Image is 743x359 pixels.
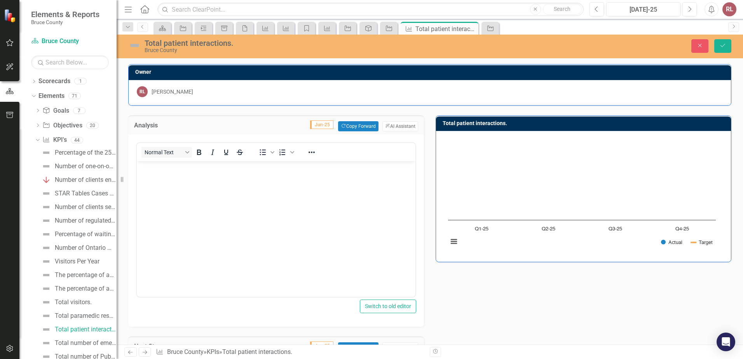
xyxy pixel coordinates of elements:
button: Strikethrough [233,147,246,158]
input: Search ClearPoint... [157,3,584,16]
div: Total patient interactions. [55,326,117,333]
img: Not Defined [42,257,51,266]
button: Show Target [691,239,713,245]
a: Number of regulated childcare spaces per 1,000 children ([DEMOGRAPHIC_DATA]). [40,214,117,227]
h3: Owner [135,69,727,75]
text: Q2-25 [542,227,555,232]
a: Number of clients served by programming (e.g., CAAP, [PERSON_NAME], Strategic Community Initiativ... [40,201,117,213]
img: Not Defined [42,230,51,239]
text: Q3-25 [609,227,622,232]
button: Italic [206,147,219,158]
text: Q1-25 [475,227,488,232]
h3: Next Steps [134,343,196,350]
div: Visitors Per Year [55,258,99,265]
a: Visitors Per Year [40,255,99,268]
div: Total visitors. [55,299,92,306]
div: Number of clients served by programming (e.g., CAAP, [PERSON_NAME], Strategic Community Initiativ... [55,204,117,211]
text: Q4-25 [675,227,689,232]
button: Copy Forward [338,121,378,131]
a: Objectives [42,121,82,130]
div: Percentage of waiting list housed annually. [55,231,117,238]
a: Number of one-on-one business consultations completed annually. [40,160,117,173]
input: Search Below... [31,56,109,69]
button: [DATE]-25 [606,2,680,16]
span: Jun-25 [310,120,333,129]
div: [PERSON_NAME] [152,88,193,96]
button: Search [543,4,582,15]
div: 1 [74,78,87,85]
img: Not Defined [42,202,51,212]
div: Chart. Highcharts interactive chart. [444,137,723,254]
a: Scorecards [38,77,70,86]
button: Show Actual [661,239,682,245]
a: Bruce County [31,37,109,46]
img: Not Defined [42,325,51,334]
img: Not Defined [42,189,51,198]
span: Jun-25 [310,342,333,350]
a: Bruce County [167,348,204,356]
div: Percentage of the 25 actions in the Housing Action Plan initiated within the designated timeframe. [55,149,117,156]
a: Percentage of the 25 actions in the Housing Action Plan initiated within the designated timeframe. [40,146,117,159]
a: STAR Tables Cases Seen Annually [40,187,117,200]
div: 7 [73,107,85,114]
a: The percentage of available municipal beds occupied annually. [40,269,117,281]
div: 44 [71,137,83,143]
img: Not Defined [42,243,51,253]
div: STAR Tables Cases Seen Annually [55,190,117,197]
div: Number of regulated childcare spaces per 1,000 children ([DEMOGRAPHIC_DATA]). [55,217,117,224]
img: Not Defined [42,338,51,348]
img: ClearPoint Strategy [4,9,17,23]
button: AI Assistant [382,121,418,131]
svg: Interactive chart [444,137,720,254]
a: Total number of emergency preparedness and response activities (drills, training, etc.) completed... [40,337,117,349]
button: AI Assistant [382,342,418,352]
div: The percentage of available municipal beds occupied annually. [55,272,117,279]
a: Number of clients enrolled in Employment Services programs annually. [40,174,117,186]
img: Not Defined [42,162,51,171]
img: Not Defined [42,298,51,307]
span: Search [554,6,570,12]
button: Underline [220,147,233,158]
div: The percentage of available municipal beds occupied annually. [55,285,117,292]
span: Elements & Reports [31,10,99,19]
div: Total patient interactions. [145,39,466,47]
div: Open Intercom Messenger [717,333,735,351]
a: Total paramedic responses per 1,000 population. [40,310,117,322]
iframe: Rich Text Area [137,161,415,297]
button: Reveal or hide additional toolbar items [305,147,318,158]
div: RL [722,2,736,16]
div: Number of one-on-one business consultations completed annually. [55,163,117,170]
a: Total visitors. [40,296,92,308]
div: Number of Ontario Works clients referred to Employment [GEOGRAPHIC_DATA]. [55,244,117,251]
h3: Analysis [134,122,185,129]
div: » » [156,348,424,357]
div: Total paramedic responses per 1,000 population. [55,312,117,319]
div: RL [137,86,148,97]
img: Not Defined [42,270,51,280]
span: Normal Text [145,149,183,155]
img: Not Defined [42,148,51,157]
img: Not Defined [42,284,51,293]
img: Off Track [42,175,51,185]
div: Bruce County [145,47,466,53]
a: KPIs [207,348,219,356]
img: Not Defined [42,311,51,321]
img: Not Defined [128,39,141,52]
img: Not Defined [42,216,51,225]
a: Total patient interactions. [40,323,117,336]
a: Percentage of waiting list housed annually. [40,228,117,240]
button: Bold [192,147,206,158]
a: Number of Ontario Works clients referred to Employment [GEOGRAPHIC_DATA]. [40,242,117,254]
small: Bruce County [31,19,99,25]
div: Total patient interactions. [222,348,292,356]
button: Copy Forward [338,342,378,352]
a: The percentage of available municipal beds occupied annually. [40,282,117,295]
div: [DATE]-25 [609,5,678,14]
a: Goals [42,106,69,115]
div: Number of clients enrolled in Employment Services programs annually. [55,176,117,183]
div: Numbered list [276,147,295,158]
div: Bullet list [256,147,276,158]
button: Switch to old editor [360,300,416,313]
div: 20 [86,122,99,129]
a: KPI's [42,136,66,145]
